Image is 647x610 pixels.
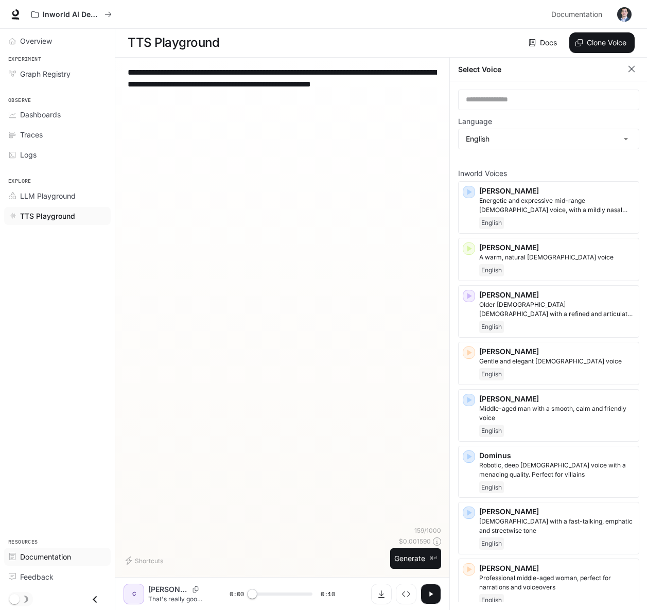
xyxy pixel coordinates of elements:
p: Language [458,118,492,125]
a: Graph Registry [4,65,111,83]
button: Generate⌘⏎ [390,548,441,569]
img: User avatar [617,7,632,22]
p: Robotic, deep male voice with a menacing quality. Perfect for villains [479,461,635,479]
p: Middle-aged man with a smooth, calm and friendly voice [479,404,635,423]
p: [PERSON_NAME] [479,394,635,404]
p: That's really good to hear. You know, there's somethign nice about that feeling - being quieter b... [148,595,205,603]
span: Overview [20,36,52,46]
a: LLM Playground [4,187,111,205]
p: Inworld AI Demos [43,10,100,19]
a: Dashboards [4,106,111,124]
a: Feedback [4,568,111,586]
span: English [479,368,504,380]
span: Graph Registry [20,68,71,79]
div: English [459,129,639,149]
p: Inworld Voices [458,170,639,177]
h1: TTS Playground [128,32,219,53]
p: [PERSON_NAME] [479,346,635,357]
p: Gentle and elegant female voice [479,357,635,366]
span: 0:10 [321,589,335,599]
span: English [479,217,504,229]
button: All workspaces [27,4,116,25]
span: 0:00 [230,589,244,599]
span: English [479,481,504,494]
p: Energetic and expressive mid-range male voice, with a mildly nasal quality [479,196,635,215]
span: LLM Playground [20,190,76,201]
p: $ 0.001590 [399,537,431,546]
span: Dashboards [20,109,61,120]
p: 159 / 1000 [414,526,441,535]
a: Documentation [547,4,610,25]
span: Documentation [20,551,71,562]
button: Shortcuts [124,552,167,569]
a: Traces [4,126,111,144]
button: Clone Voice [569,32,635,53]
span: English [479,264,504,276]
p: ⌘⏎ [429,555,437,562]
p: A warm, natural female voice [479,253,635,262]
span: Logs [20,149,37,160]
button: User avatar [614,4,635,25]
p: [PERSON_NAME] [479,242,635,253]
span: Documentation [551,8,602,21]
div: C [126,586,142,602]
button: Copy Voice ID [188,586,203,592]
p: Dominus [479,450,635,461]
span: Traces [20,129,43,140]
button: Close drawer [83,589,107,610]
a: Overview [4,32,111,50]
span: Dark mode toggle [9,593,20,604]
p: [PERSON_NAME] [479,186,635,196]
p: Older British male with a refined and articulate voice [479,300,635,319]
a: Docs [527,32,561,53]
p: [PERSON_NAME] [479,507,635,517]
span: English [479,537,504,550]
span: Feedback [20,571,54,582]
a: Documentation [4,548,111,566]
p: [PERSON_NAME] [479,563,635,573]
span: English [479,321,504,333]
span: English [479,594,504,606]
a: Logs [4,146,111,164]
a: TTS Playground [4,207,111,225]
p: [PERSON_NAME] [148,584,188,595]
button: Download audio [371,584,392,604]
p: [PERSON_NAME] [479,290,635,300]
p: Professional middle-aged woman, perfect for narrations and voiceovers [479,573,635,592]
p: Male with a fast-talking, emphatic and streetwise tone [479,517,635,535]
span: English [479,425,504,437]
button: Inspect [396,584,416,604]
span: TTS Playground [20,211,75,221]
